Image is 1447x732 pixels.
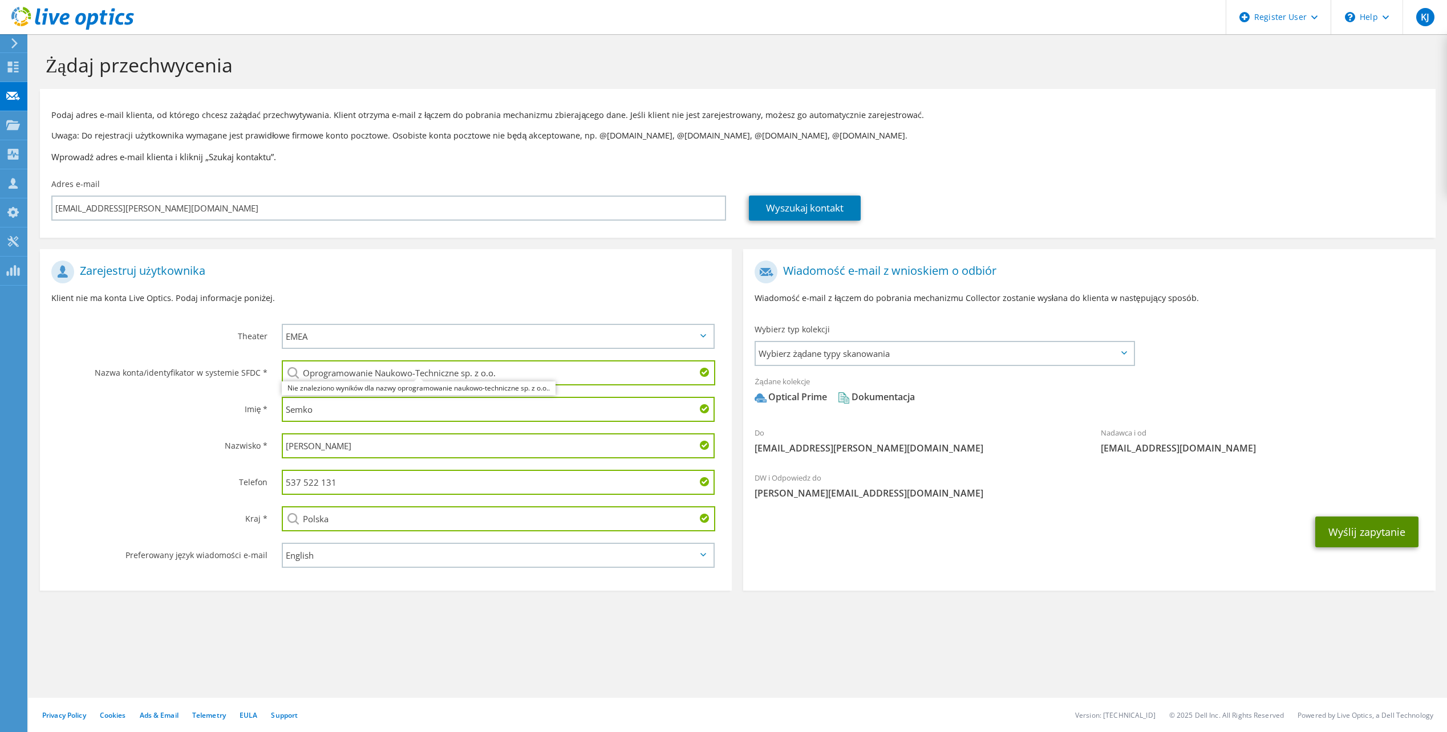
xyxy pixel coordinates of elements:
[1075,710,1156,720] li: Version: [TECHNICAL_ID]
[51,397,267,415] label: Imię *
[240,710,257,720] a: EULA
[51,360,267,379] label: Nazwa konta/identyfikator w systemie SFDC *
[100,710,126,720] a: Cookies
[51,543,267,561] label: Preferowany język wiadomości e-mail
[755,261,1418,283] h1: Wiadomość e-mail z wnioskiem o odbiór
[743,466,1435,505] div: DW i Odpowiedz do
[1298,710,1433,720] li: Powered by Live Optics, a Dell Technology
[51,151,1424,163] h3: Wprowadź adres e-mail klienta i kliknij „Szukaj kontaktu”.
[755,292,1424,304] p: Wiadomość e-mail z łączem do pobrania mechanizmu Collector zostanie wysłana do klienta w następuj...
[46,53,1424,77] h1: Żądaj przechwycenia
[1169,710,1284,720] li: © 2025 Dell Inc. All Rights Reserved
[755,324,830,335] label: Wybierz typ kolekcji
[282,381,556,395] div: Nie znaleziono wyników dla nazwy oprogramowanie naukowo-techniczne sp. z o.o..
[51,109,1424,121] p: Podaj adres e-mail klienta, od którego chcesz zażądać przechwytywania. Klient otrzyma e-mail z łą...
[838,391,915,404] div: Dokumentacja
[51,292,720,304] p: Klient nie ma konta Live Optics. Podaj informacje poniżej.
[51,261,715,283] h1: Zarejestruj użytkownika
[755,442,1078,454] span: [EMAIL_ADDRESS][PERSON_NAME][DOMAIN_NAME]
[51,433,267,452] label: Nazwisko *
[140,710,179,720] a: Ads & Email
[42,710,86,720] a: Privacy Policy
[51,470,267,488] label: Telefon
[1416,8,1434,26] span: KJ
[51,178,100,190] label: Adres e-mail
[756,342,1133,365] span: Wybierz żądane typy skanowania
[743,369,1435,415] div: Żądane kolekcje
[755,487,1424,499] span: [PERSON_NAME][EMAIL_ADDRESS][DOMAIN_NAME]
[51,506,267,524] label: Kraj *
[743,421,1089,460] div: Do
[1101,442,1424,454] span: [EMAIL_ADDRESS][DOMAIN_NAME]
[749,196,861,221] a: Wyszukaj kontakt
[755,391,827,404] div: Optical Prime
[51,129,1424,142] p: Uwaga: Do rejestracji użytkownika wymagane jest prawidłowe firmowe konto pocztowe. Osobiste konta...
[271,710,298,720] a: Support
[1089,421,1436,460] div: Nadawca i od
[192,710,226,720] a: Telemetry
[1315,517,1418,547] button: Wyślij zapytanie
[51,324,267,342] label: Theater
[1345,12,1355,22] svg: \n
